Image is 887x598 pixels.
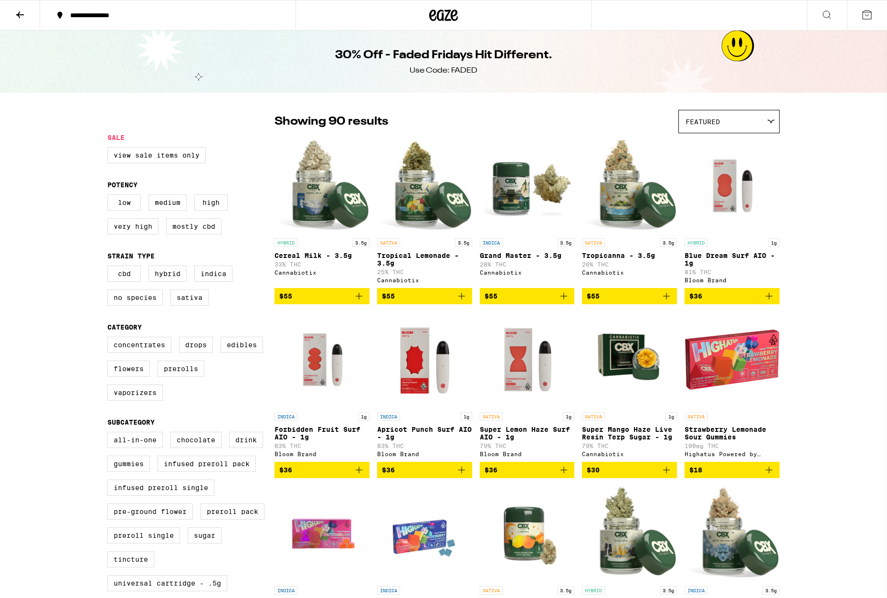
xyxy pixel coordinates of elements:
p: SATIVA [582,238,605,247]
button: Add to bag [275,462,370,478]
p: INDICA [275,586,297,595]
p: INDICA [685,586,707,595]
img: Cannabiotix - Cereal Milk - 3.5g [275,138,370,234]
p: Apricot Punch Surf AIO - 1g [377,426,472,441]
img: Bloom Brand - Blue Dream Surf AIO - 1g [685,138,780,234]
p: 81% THC [685,269,780,275]
p: INDICA [377,586,400,595]
label: Pre-ground Flower [107,503,193,520]
p: 79% THC [480,443,575,449]
img: Cannabiotix - Grand Master - 3.5g [480,138,575,234]
label: Drops [179,337,213,353]
label: Concentrates [107,337,171,353]
label: Chocolate [170,432,222,448]
img: Bloom Brand - Apricot Punch Surf AIO - 1g [377,312,472,407]
img: Highatus Powered by Cannabiotix - Blueberry 1:1:1 Gummies [377,486,472,581]
p: Tropicanna - 3.5g [582,252,677,259]
legend: Strain Type [107,252,155,260]
label: View Sale Items Only [107,147,206,163]
p: Super Lemon Haze Surf AIO - 1g [480,426,575,441]
p: 33% THC [275,261,370,267]
label: CBD [107,266,141,282]
button: Add to bag [582,462,677,478]
a: Open page for Forbidden Fruit Surf AIO - 1g from Bloom Brand [275,312,370,462]
label: Universal Cartridge - .5g [107,575,227,591]
label: Infused Preroll Pack [158,456,256,472]
legend: Subcategory [107,418,155,426]
legend: Category [107,323,142,331]
img: Bloom Brand - Super Lemon Haze Surf AIO - 1g [480,312,575,407]
button: Add to bag [685,462,780,478]
a: Open page for Super Lemon Haze Surf AIO - 1g from Bloom Brand [480,312,575,462]
div: Bloom Brand [275,451,370,457]
p: SATIVA [480,586,503,595]
label: Medium [148,194,187,211]
img: Highatus Powered by Cannabiotix - Watermelon Sour Gummies [275,486,370,581]
span: $55 [382,292,395,300]
p: SATIVA [685,412,707,421]
span: $36 [689,292,702,300]
div: Cannabiotix [582,451,677,457]
label: Preroll Single [107,527,180,544]
p: 1g [461,412,472,421]
div: Cannabiotix [377,277,472,283]
p: 3.5g [352,238,370,247]
div: Highatus Powered by Cannabiotix [685,451,780,457]
p: Forbidden Fruit Surf AIO - 1g [275,426,370,441]
p: 25% THC [377,269,472,275]
p: 1g [665,412,677,421]
p: 3.5g [455,238,472,247]
p: Cereal Milk - 3.5g [275,252,370,259]
p: 79% THC [582,443,677,449]
label: Drink [229,432,263,448]
p: SATIVA [377,238,400,247]
p: Showing 90 results [275,114,388,130]
p: 100mg THC [685,443,780,449]
img: Cannabiotix - Tropicanna - 3.5g [582,138,677,234]
img: Highatus Powered by Cannabiotix - Strawberry Lemonade Sour Gummies [685,312,780,407]
div: Bloom Brand [685,277,780,283]
p: HYBRID [275,238,297,247]
a: Open page for Strawberry Lemonade Sour Gummies from Highatus Powered by Cannabiotix [685,312,780,462]
label: Low [107,194,141,211]
div: Cannabiotix [480,269,575,276]
a: Open page for Grand Master - 3.5g from Cannabiotix [480,138,575,288]
label: Sugar [188,527,222,544]
div: Bloom Brand [377,451,472,457]
div: Use Code: FADED [410,65,477,76]
button: Add to bag [685,288,780,304]
label: Vaporizers [107,384,163,401]
button: Add to bag [480,288,575,304]
span: $36 [382,466,395,474]
p: 3.5g [557,586,574,595]
div: Cannabiotix [582,269,677,276]
p: SATIVA [480,412,503,421]
button: Add to bag [377,288,472,304]
p: Tropical Lemonade - 3.5g [377,252,472,267]
a: Open page for Tropical Lemonade - 3.5g from Cannabiotix [377,138,472,288]
span: $55 [587,292,600,300]
img: Cannabiotix - Gluetopia - 3.5g [582,486,677,581]
legend: Potency [107,181,137,189]
a: Open page for Cereal Milk - 3.5g from Cannabiotix [275,138,370,288]
p: 3.5g [762,586,780,595]
label: All-In-One [107,432,163,448]
a: Open page for Super Mango Haze Live Resin Terp Sugar - 1g from Cannabiotix [582,312,677,462]
p: INDICA [275,412,297,421]
p: 1g [563,412,574,421]
label: Tincture [107,551,154,567]
p: 28% THC [480,261,575,267]
p: INDICA [480,238,503,247]
a: Open page for Tropicanna - 3.5g from Cannabiotix [582,138,677,288]
p: 26% THC [582,261,677,267]
div: Bloom Brand [480,451,575,457]
label: Very High [107,218,158,235]
label: Hybrid [148,266,187,282]
img: Cannabiotix - L'Orange - 3.5g [480,486,575,581]
p: Blue Dream Surf AIO - 1g [685,252,780,267]
img: Cannabiotix - Tropical Lemonade - 3.5g [377,138,472,234]
label: Sativa [170,289,209,306]
img: Cannabiotix - White Walker OG - 3.5g [685,486,780,581]
label: Indica [194,266,232,282]
img: Bloom Brand - Forbidden Fruit Surf AIO - 1g [275,312,370,407]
